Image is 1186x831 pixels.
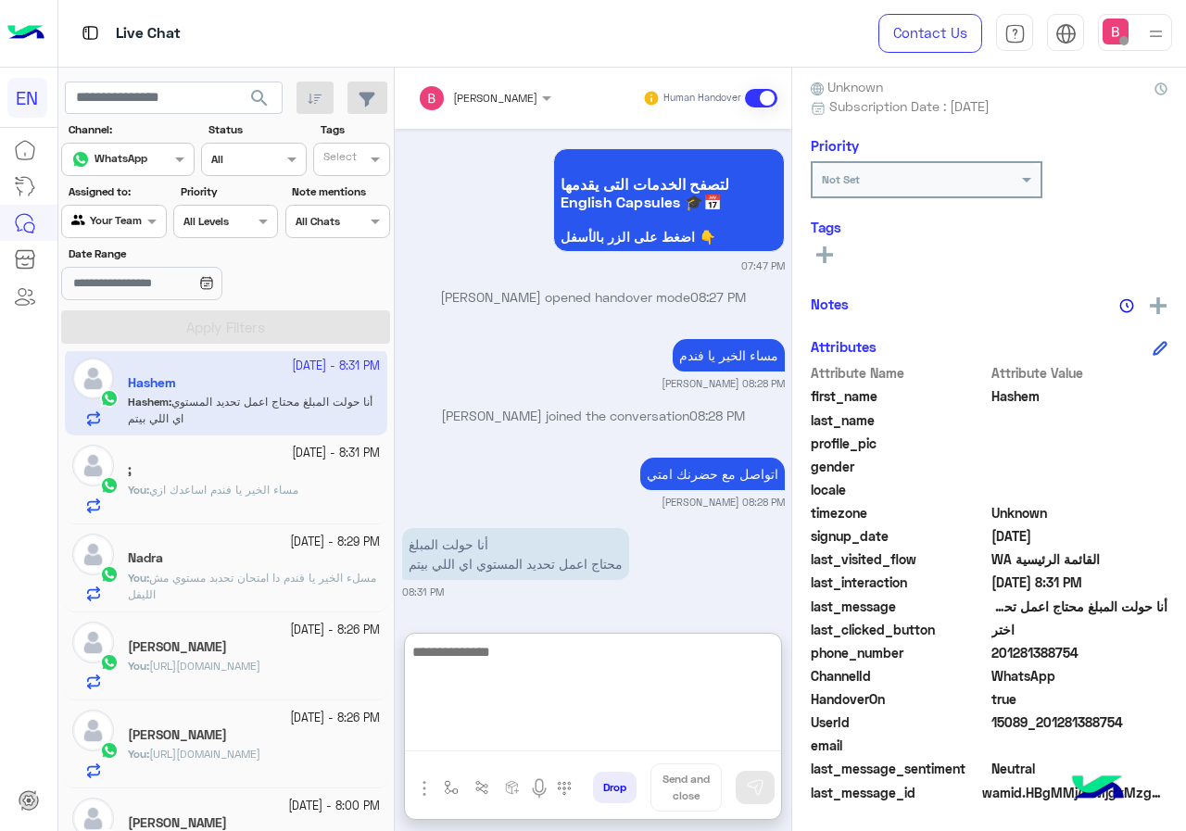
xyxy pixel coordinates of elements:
[128,659,146,673] span: You
[100,653,119,672] img: WhatsApp
[237,82,283,121] button: search
[72,445,114,486] img: defaultAdmin.png
[811,410,988,430] span: last_name
[128,747,149,761] b: :
[128,550,163,566] h5: Nadra
[128,639,227,655] h5: karim Mossad
[829,96,990,116] span: Subscription Date : [DATE]
[128,747,146,761] span: You
[69,246,276,262] label: Date Range
[982,783,1167,802] span: wamid.HBgMMjAxMjgxMzg4NzU0FQIAEhgUM0E4MkMwMjc3MzVDRjYwN0EwQzYA
[557,781,572,796] img: make a call
[1144,22,1167,45] img: profile
[128,571,376,601] span: مسلء الخير يا فندم دا امتحان تحدبد مستوي مش الليفل
[402,287,785,307] p: [PERSON_NAME] opened handover mode
[811,689,988,709] span: HandoverOn
[290,622,380,639] small: [DATE] - 8:26 PM
[811,783,978,802] span: last_message_id
[402,528,629,580] p: 13/10/2025, 8:31 PM
[498,773,528,803] button: create order
[128,483,149,497] b: :
[561,175,777,210] span: لتصفح الخدمات التى يقدمها English Capsules 🎓📅
[650,763,722,812] button: Send and close
[474,780,489,795] img: Trigger scenario
[128,462,132,478] h5: ;
[413,777,435,800] img: send attachment
[811,137,859,154] h6: Priority
[811,736,988,755] span: email
[663,91,741,106] small: Human Handover
[991,666,1168,686] span: 2
[290,710,380,727] small: [DATE] - 8:26 PM
[100,565,119,584] img: WhatsApp
[996,14,1033,53] a: tab
[128,815,227,831] h5: Junior Ezzat
[811,296,849,312] h6: Notes
[61,310,390,344] button: Apply Filters
[811,643,988,662] span: phone_number
[321,121,388,138] label: Tags
[72,710,114,751] img: defaultAdmin.png
[811,526,988,546] span: signup_date
[991,620,1168,639] span: اختر
[991,759,1168,778] span: 0
[1066,757,1130,822] img: hulul-logo.png
[673,339,785,371] p: 13/10/2025, 8:28 PM
[149,659,260,673] span: https://englishcapsules.net/lms/student
[321,148,357,170] div: Select
[181,183,276,200] label: Priority
[811,386,988,406] span: first_name
[991,457,1168,476] span: null
[128,483,146,497] span: You
[593,772,637,803] button: Drop
[811,434,988,453] span: profile_pic
[128,571,146,585] span: You
[662,495,785,510] small: [PERSON_NAME] 08:28 PM
[505,780,520,795] img: create order
[128,727,227,743] h5: Haidy Magdy
[292,445,380,462] small: [DATE] - 8:31 PM
[811,503,988,523] span: timezone
[822,172,860,186] b: Not Set
[662,376,785,391] small: [PERSON_NAME] 08:28 PM
[7,14,44,53] img: Logo
[1004,23,1026,44] img: tab
[690,289,746,305] span: 08:27 PM
[811,480,988,499] span: locale
[561,230,777,245] span: اضغط على الزر بالأسفل 👇
[69,183,164,200] label: Assigned to:
[991,363,1168,383] span: Attribute Value
[689,408,745,423] span: 08:28 PM
[811,457,988,476] span: gender
[69,121,193,138] label: Channel:
[116,21,181,46] p: Live Chat
[79,21,102,44] img: tab
[741,258,785,273] small: 07:47 PM
[811,363,988,383] span: Attribute Name
[878,14,982,53] a: Contact Us
[292,183,387,200] label: Note mentions
[436,773,467,803] button: select flow
[811,549,988,569] span: last_visited_flow
[1150,297,1167,314] img: add
[991,480,1168,499] span: null
[1103,19,1129,44] img: userImage
[402,585,444,599] small: 08:31 PM
[811,666,988,686] span: ChannelId
[528,777,550,800] img: send voice note
[640,458,785,490] p: 13/10/2025, 8:28 PM
[811,219,1167,235] h6: Tags
[149,747,260,761] span: https://englishcapsules.net/lms/student
[991,503,1168,523] span: Unknown
[991,712,1168,732] span: 15089_201281388754
[811,573,988,592] span: last_interaction
[453,91,537,105] span: [PERSON_NAME]
[991,549,1168,569] span: WA القائمة الرئيسية
[467,773,498,803] button: Trigger scenario
[991,597,1168,616] span: أنا حولت المبلغ محتاج اعمل تحديد المستوي اي اللي بيتم
[72,534,114,575] img: defaultAdmin.png
[991,526,1168,546] span: 2025-10-13T16:46:55.21Z
[811,338,877,355] h6: Attributes
[991,736,1168,755] span: null
[991,643,1168,662] span: 201281388754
